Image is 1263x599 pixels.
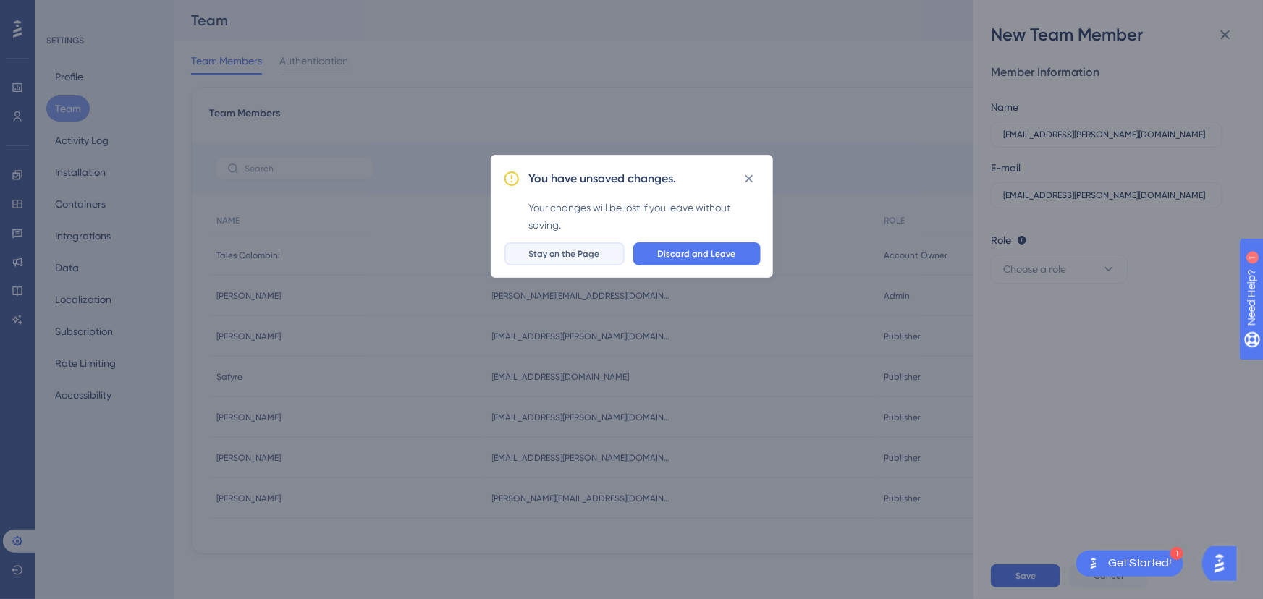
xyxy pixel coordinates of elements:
[101,7,105,19] div: 1
[658,248,736,260] span: Discard and Leave
[1108,556,1172,572] div: Get Started!
[1085,555,1102,572] img: launcher-image-alternative-text
[34,4,90,21] span: Need Help?
[1202,542,1246,585] iframe: UserGuiding AI Assistant Launcher
[529,248,600,260] span: Stay on the Page
[529,199,761,234] div: Your changes will be lost if you leave without saving.
[529,170,677,187] h2: You have unsaved changes.
[1170,547,1183,560] div: 1
[1076,551,1183,577] div: Open Get Started! checklist, remaining modules: 1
